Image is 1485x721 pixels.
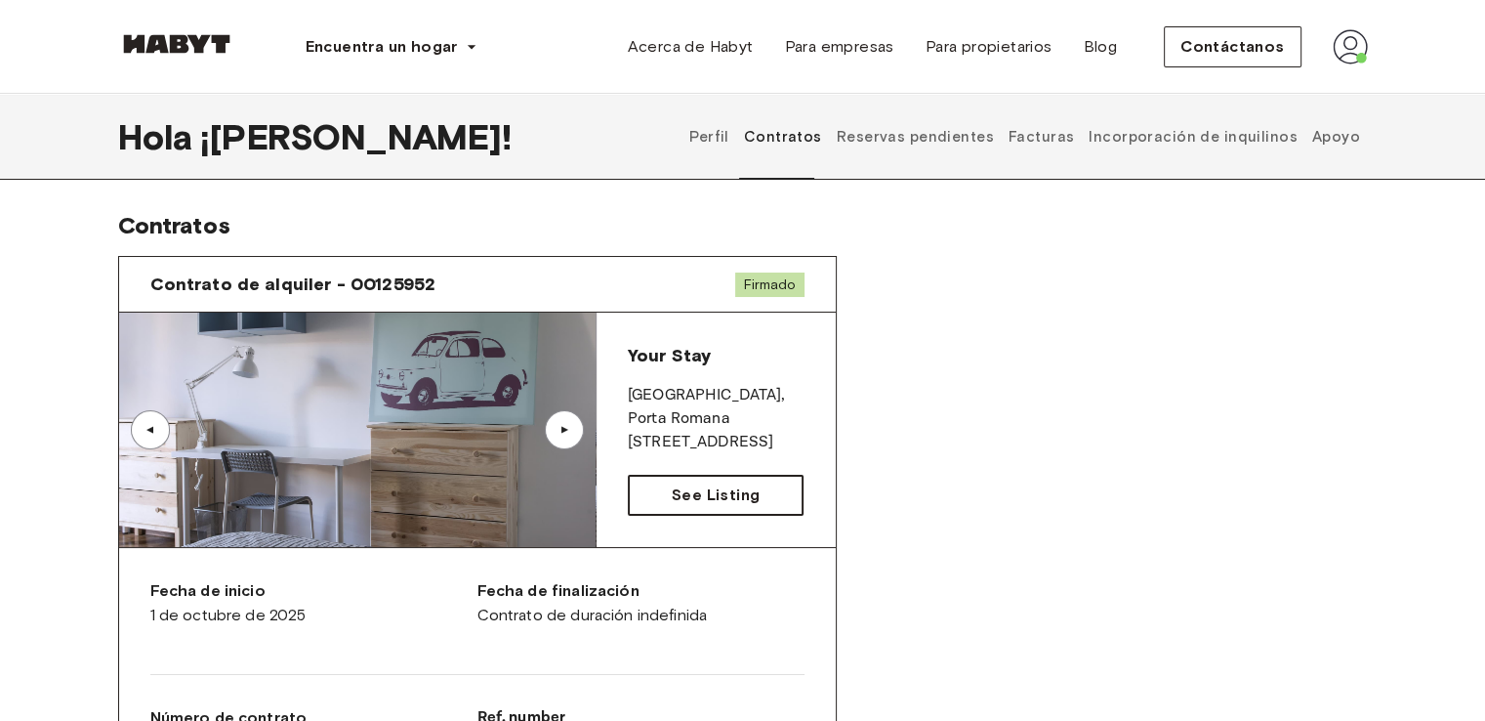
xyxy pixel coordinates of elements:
font: Perfil [689,128,729,146]
span: See Listing [672,484,760,507]
button: Contáctanos [1164,26,1300,67]
img: Image of the room [119,313,596,547]
a: Blog [1067,27,1133,66]
font: Contrato de duración indefinida [477,606,708,624]
font: Acerca de Habyt [627,37,753,56]
font: Contratos [118,211,230,239]
font: Incorporación de inquilinos [1089,128,1298,146]
font: Para empresas [784,37,893,56]
font: Blog [1083,37,1117,56]
font: Fecha de finalización [477,581,639,600]
p: [GEOGRAPHIC_DATA] , Porta Romana [628,384,804,431]
font: Reservas pendientes [837,128,994,146]
img: Habyt [118,34,235,54]
a: See Listing [628,475,804,516]
font: Apoyo [1312,128,1360,146]
font: Facturas [1009,128,1074,146]
font: Contrato de alquiler - 00125952 [150,274,436,295]
img: avatar [1333,29,1368,64]
a: Acerca de Habyt [611,27,768,66]
button: Encuentra un hogar [290,27,493,66]
a: Para empresas [768,27,909,66]
font: Encuentra un hogar [306,37,458,56]
div: ▲ [555,424,574,436]
font: ¡[PERSON_NAME] [200,115,502,158]
font: Fecha de inicio [150,581,266,600]
font: 1 de octubre de 2025 [150,606,307,624]
font: Para propietarios [926,37,1052,56]
div: pestañas de perfil de usuario [682,94,1368,180]
a: Para propietarios [910,27,1068,66]
font: Contáctanos [1180,37,1284,56]
font: ! [502,115,512,158]
font: Hola [118,115,193,158]
font: Contratos [744,128,822,146]
div: ▲ [141,424,160,436]
span: Your Stay [628,345,711,366]
font: Firmado [743,276,796,293]
p: [STREET_ADDRESS] [628,431,804,454]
